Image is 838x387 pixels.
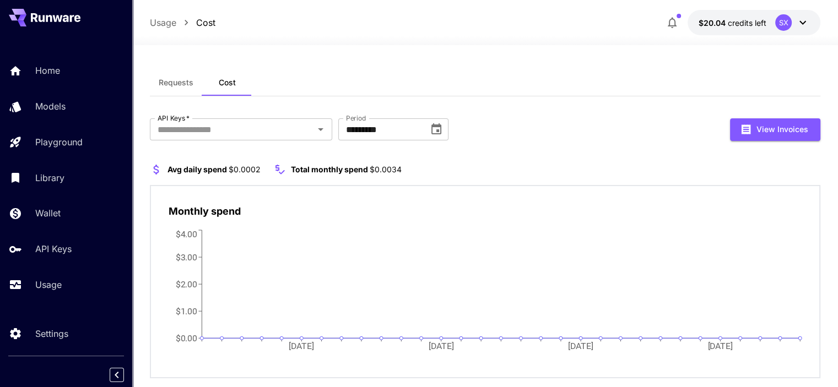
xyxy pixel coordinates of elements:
tspan: $0.00 [176,333,198,344]
a: Usage [150,16,176,29]
button: Collapse sidebar [110,368,124,382]
p: Usage [35,278,62,291]
p: Wallet [35,206,61,220]
p: Monthly spend [169,204,241,219]
span: $20.04 [699,18,728,28]
button: $20.0449SX [688,10,820,35]
a: View Invoices [730,123,820,134]
button: Open [313,122,328,137]
p: Library [35,171,64,184]
p: Models [35,100,66,113]
tspan: $4.00 [176,228,198,239]
span: $0.0034 [370,165,402,174]
tspan: $3.00 [176,252,198,262]
p: Home [35,64,60,77]
span: Avg daily spend [167,165,227,174]
p: API Keys [35,242,72,255]
div: SX [775,14,792,31]
a: Cost [196,16,215,29]
p: Playground [35,135,83,149]
p: Settings [35,327,68,340]
tspan: [DATE] [289,340,315,351]
span: credits left [728,18,766,28]
tspan: [DATE] [429,340,455,351]
button: View Invoices [730,118,820,141]
div: Collapse sidebar [118,365,132,385]
nav: breadcrumb [150,16,215,29]
span: $0.0002 [229,165,261,174]
label: Period [346,113,366,123]
button: Choose date, selected date is Jul 31, 2025 [425,118,447,140]
span: Total monthly spend [291,165,368,174]
tspan: [DATE] [709,340,734,351]
span: Cost [219,78,236,88]
div: $20.0449 [699,17,766,29]
span: Requests [159,78,193,88]
tspan: $2.00 [176,279,198,289]
tspan: $1.00 [176,306,198,317]
label: API Keys [158,113,190,123]
tspan: [DATE] [569,340,594,351]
